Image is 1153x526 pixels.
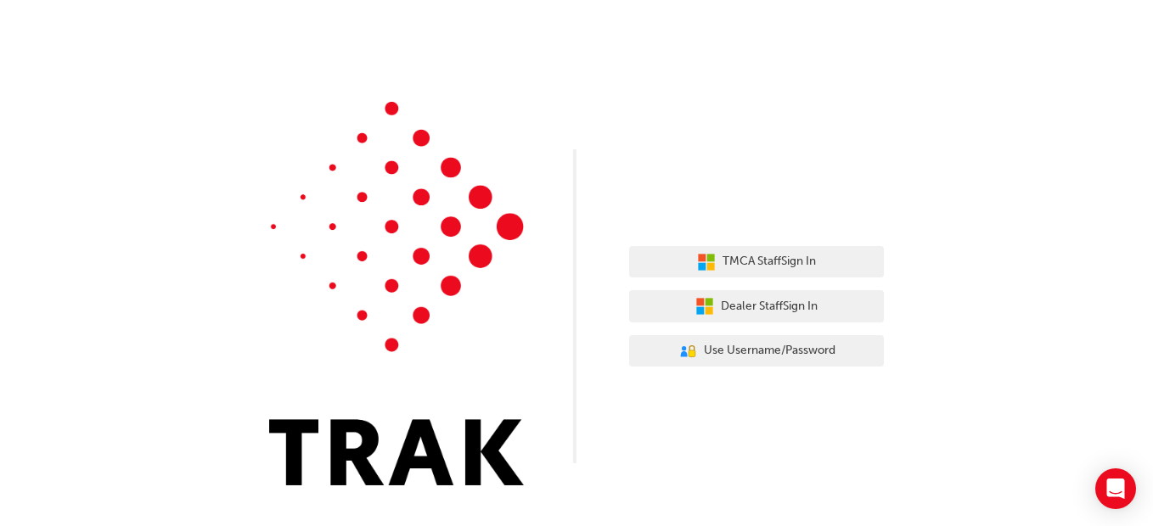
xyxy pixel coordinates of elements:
[629,335,884,367] button: Use Username/Password
[721,297,818,316] span: Dealer Staff Sign In
[629,290,884,322] button: Dealer StaffSign In
[269,102,524,485] img: Trak
[629,246,884,278] button: TMCA StaffSign In
[723,252,816,271] span: TMCA Staff Sign In
[704,341,835,361] span: Use Username/Password
[1095,468,1136,509] div: Open Intercom Messenger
